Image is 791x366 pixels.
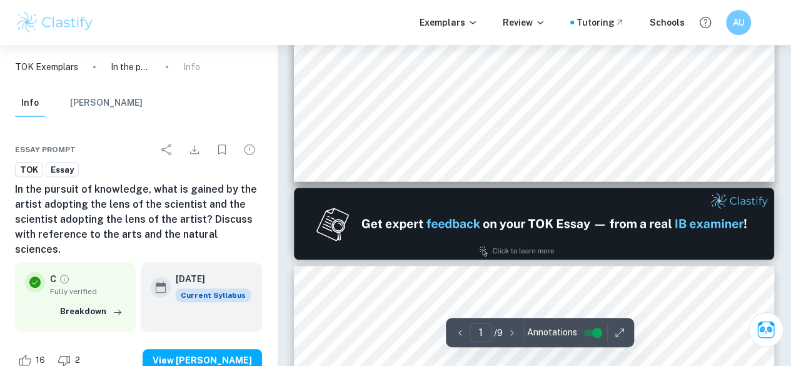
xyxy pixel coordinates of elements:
[503,16,545,29] p: Review
[16,164,43,176] span: TOK
[70,89,143,117] button: [PERSON_NAME]
[59,273,70,285] a: Grade fully verified
[50,286,126,297] span: Fully verified
[237,137,262,162] div: Report issue
[726,10,751,35] button: AU
[15,89,45,117] button: Info
[420,16,478,29] p: Exemplars
[209,137,234,162] div: Bookmark
[182,137,207,162] div: Download
[176,288,251,302] div: This exemplar is based on the current syllabus. Feel free to refer to it for inspiration/ideas wh...
[46,162,79,178] a: Essay
[50,272,56,286] p: C
[176,288,251,302] span: Current Syllabus
[732,16,746,29] h6: AU
[294,188,774,260] img: Ad
[57,302,126,321] button: Breakdown
[713,144,718,153] span: 1
[577,16,625,29] a: Tutoring
[183,60,200,74] p: Info
[15,10,94,35] img: Clastify logo
[46,164,78,176] span: Essay
[15,182,262,257] h6: In the pursuit of knowledge, what is gained by the artist adopting the lens of the scientist and ...
[15,144,76,155] span: Essay prompt
[15,162,43,178] a: TOK
[650,16,685,29] a: Schools
[350,345,699,355] span: exceeds the scope of any single AOK. Consequently, an interdisciplinary lens is increasingly
[176,272,241,286] h6: [DATE]
[527,326,577,339] span: Annotations
[111,60,151,74] p: In the pursuit of knowledge, what is gained by the artist adopting the lens of the scientist and ...
[15,60,78,74] a: TOK Exemplars
[154,137,179,162] div: Share
[494,326,503,340] p: / 9
[748,312,783,347] button: Ask Clai
[695,12,716,33] button: Help and Feedback
[378,323,709,333] span: As the world becomes more interconnected, the complexity of many modern challenges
